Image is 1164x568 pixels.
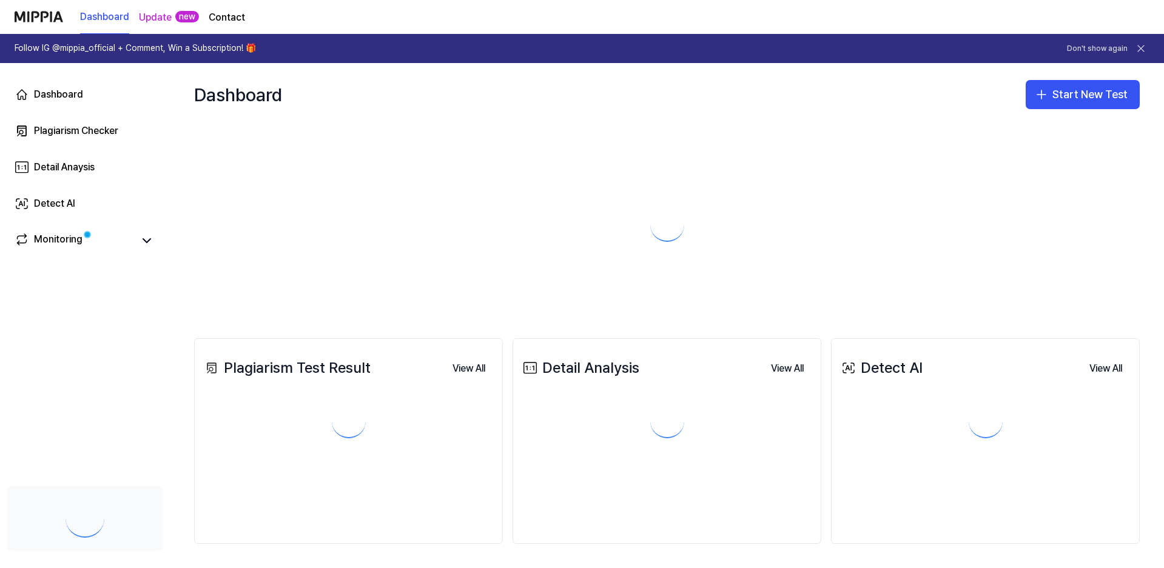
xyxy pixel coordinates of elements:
[7,153,163,182] a: Detail Anaysis
[34,196,75,211] div: Detect AI
[34,160,95,175] div: Detail Anaysis
[194,75,282,114] div: Dashboard
[15,232,133,249] a: Monitoring
[202,356,371,379] div: Plagiarism Test Result
[7,80,163,109] a: Dashboard
[7,116,163,145] a: Plagiarism Checker
[1080,355,1132,381] a: View All
[443,356,495,381] button: View All
[34,124,118,138] div: Plagiarism Checker
[520,356,639,379] div: Detail Analysis
[34,87,83,102] div: Dashboard
[1026,80,1140,109] button: Start New Test
[761,356,813,381] button: View All
[139,10,172,25] a: Update
[175,11,199,23] div: new
[443,355,495,381] a: View All
[34,232,82,249] div: Monitoring
[209,10,245,25] a: Contact
[839,356,923,379] div: Detect AI
[1080,356,1132,381] button: View All
[761,355,813,381] a: View All
[7,189,163,218] a: Detect AI
[1067,44,1128,54] button: Don't show again
[80,1,129,34] a: Dashboard
[15,42,256,55] h1: Follow IG @mippia_official + Comment, Win a Subscription! 🎁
